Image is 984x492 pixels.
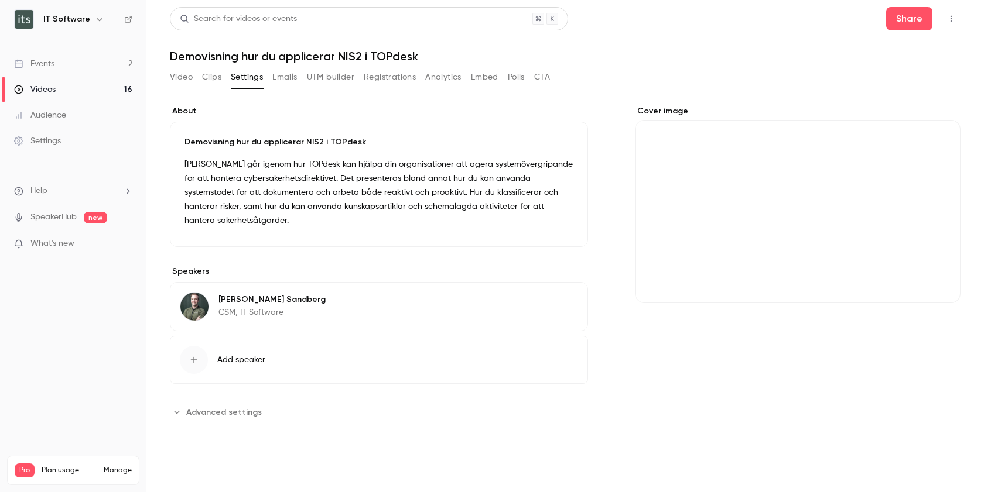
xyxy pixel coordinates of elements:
li: help-dropdown-opener [14,185,132,197]
iframe: Noticeable Trigger [118,239,132,249]
label: About [170,105,588,117]
p: [PERSON_NAME] Sandberg [218,294,326,305]
button: Clips [202,68,221,87]
button: Add speaker [170,336,588,384]
h6: IT Software [43,13,90,25]
div: Settings [14,135,61,147]
span: Plan usage [42,466,97,475]
span: Add speaker [217,354,265,366]
button: Advanced settings [170,402,269,421]
button: UTM builder [307,68,354,87]
a: Manage [104,466,132,475]
button: Embed [471,68,498,87]
button: Settings [231,68,263,87]
button: Share [886,7,932,30]
p: CSM, IT Software [218,307,326,318]
span: Advanced settings [186,406,262,418]
img: IT Software [15,10,33,29]
div: Events [14,58,54,70]
section: Cover image [635,105,961,303]
span: Help [30,185,47,197]
button: Polls [508,68,525,87]
section: Advanced settings [170,402,588,421]
span: What's new [30,238,74,250]
div: Audience [14,109,66,121]
div: Videos [14,84,56,95]
label: Speakers [170,266,588,277]
button: Analytics [425,68,462,87]
button: Registrations [364,68,416,87]
h1: Demovisning hur du applicerar NIS2 i TOPdesk [170,49,961,63]
img: Kenny Sandberg [180,293,209,321]
span: new [84,212,107,223]
div: Search for videos or events [180,13,297,25]
button: Emails [272,68,297,87]
p: [PERSON_NAME] går igenom hur TOPdesk kan hjälpa din organisationer att agera systemövergripande f... [184,157,573,228]
button: Video [170,68,193,87]
p: Demovisning hur du applicerar NIS2 i TOPdesk [184,136,573,148]
label: Cover image [635,105,961,117]
span: Pro [15,463,35,477]
button: Top Bar Actions [942,9,961,28]
div: Kenny Sandberg[PERSON_NAME] SandbergCSM, IT Software [170,282,588,331]
button: CTA [534,68,550,87]
a: SpeakerHub [30,211,77,223]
